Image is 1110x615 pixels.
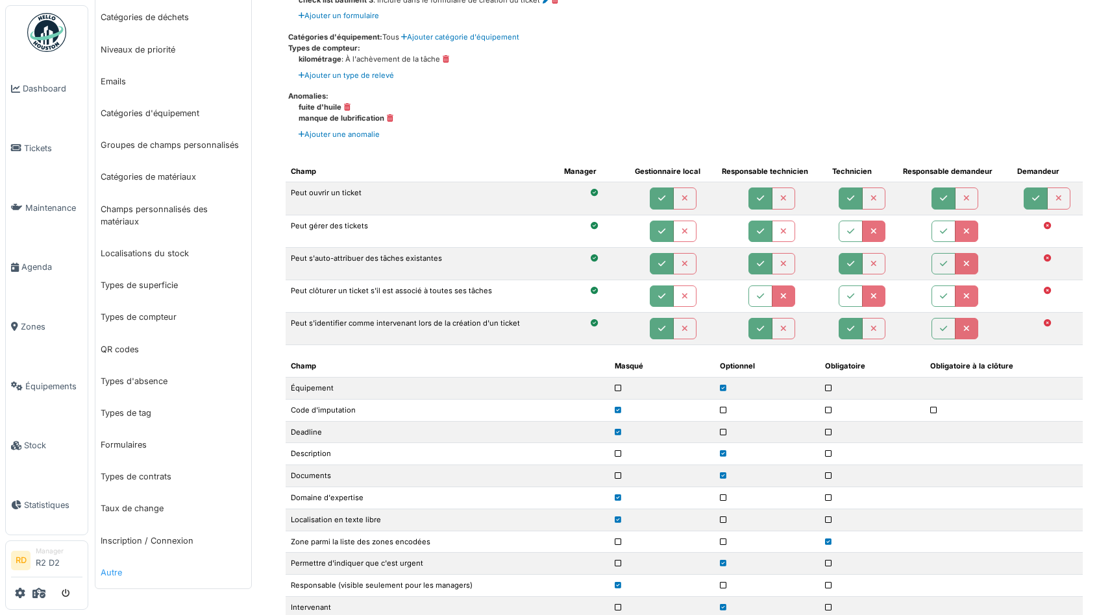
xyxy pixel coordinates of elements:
[898,161,1012,182] th: Responsable demandeur
[95,129,251,161] a: Groupes de champs personnalisés
[6,416,88,476] a: Stock
[21,261,82,273] span: Agenda
[95,301,251,333] a: Types de compteur
[6,476,88,535] a: Statistiques
[820,356,925,377] th: Obligatoire
[925,356,1083,377] th: Obligatoire à la clôture
[6,59,88,119] a: Dashboard
[21,320,82,333] span: Zones
[717,161,827,182] th: Responsable technicien
[299,10,379,21] a: Ajouter un formulaire
[299,54,440,65] div: : À l'achèvement de la tâche
[286,161,559,182] th: Champ
[299,70,394,81] a: Ajouter un type de relevé
[24,499,82,511] span: Statistiques
[95,1,251,33] a: Catégories de déchets
[6,237,88,297] a: Agenda
[286,553,610,575] td: Permettre d'indiquer que c'est urgent
[288,32,382,42] span: Catégories d'équipement:
[299,54,341,64] span: kilométrage
[27,13,66,52] img: Badge_color-CXgf-gQk.svg
[286,280,559,312] td: Peut clôturer un ticket s'il est associé à toutes ses tâches
[95,557,251,588] a: Autre
[286,356,610,377] th: Champ
[95,525,251,557] a: Inscription / Connexion
[286,399,610,421] td: Code d'imputation
[399,32,519,42] a: Ajouter catégorie d'équipement
[286,465,610,487] td: Documents
[11,551,31,570] li: RD
[286,487,610,509] td: Domaine d'expertise
[286,443,610,465] td: Description
[95,97,251,129] a: Catégories d'équipement
[299,129,380,140] a: Ajouter une anomalie
[95,429,251,461] a: Formulaires
[288,91,328,101] span: Anomalies:
[95,492,251,524] a: Taux de change
[95,237,251,269] a: Localisations du stock
[610,356,715,377] th: Masqué
[286,182,559,215] td: Peut ouvrir un ticket
[630,161,716,182] th: Gestionnaire local
[25,202,82,214] span: Maintenance
[299,102,341,112] span: fuite d'huile
[95,66,251,97] a: Emails
[11,546,82,577] a: RD ManagerR2 D2
[25,380,82,392] span: Équipements
[6,119,88,178] a: Tickets
[95,269,251,301] a: Types de superficie
[559,161,630,182] th: Manager
[286,421,610,443] td: Deadline
[286,247,559,280] td: Peut s'auto-attribuer des tâches existantes
[95,461,251,492] a: Types de contrats
[6,356,88,416] a: Équipements
[95,397,251,429] a: Types de tag
[95,34,251,66] a: Niveaux de priorité
[6,178,88,237] a: Maintenance
[286,531,610,553] td: Zone parmi la liste des zones encodées
[288,43,360,53] span: Types de compteur:
[286,575,610,597] td: Responsable (visible seulement pour les managers)
[24,142,82,154] span: Tickets
[715,356,820,377] th: Optionnel
[1012,161,1083,182] th: Demandeur
[286,215,559,247] td: Peut gérer des tickets
[95,193,251,237] a: Champs personnalisés des matériaux
[36,546,82,574] li: R2 D2
[827,161,898,182] th: Technicien
[299,114,384,123] span: manque de lubrification
[286,509,610,531] td: Localisation en texte libre
[95,161,251,193] a: Catégories de matériaux
[23,82,82,95] span: Dashboard
[6,297,88,357] a: Zones
[95,365,251,397] a: Types d'absence
[288,32,1083,43] div: Tous
[286,313,559,345] td: Peut s'identifier comme intervenant lors de la création d'un ticket
[36,546,82,556] div: Manager
[24,439,82,452] span: Stock
[95,333,251,365] a: QR codes
[286,378,610,400] td: Équipement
